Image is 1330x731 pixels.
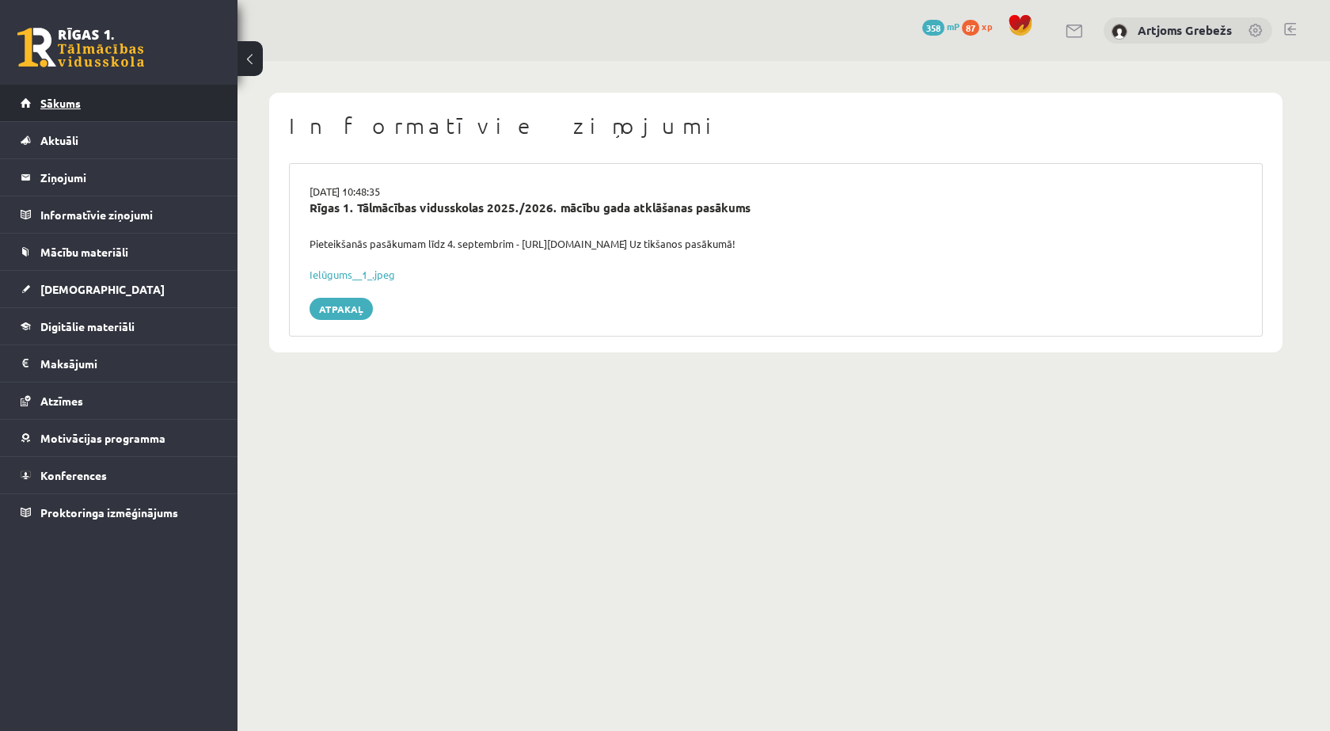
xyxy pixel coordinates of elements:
a: Ziņojumi [21,159,218,196]
a: [DEMOGRAPHIC_DATA] [21,271,218,307]
a: Motivācijas programma [21,420,218,456]
a: Artjoms Grebežs [1138,22,1232,38]
span: [DEMOGRAPHIC_DATA] [40,282,165,296]
a: Informatīvie ziņojumi [21,196,218,233]
span: Digitālie materiāli [40,319,135,333]
span: Atzīmes [40,394,83,408]
a: Aktuāli [21,122,218,158]
a: Konferences [21,457,218,493]
a: Ielūgums__1_.jpeg [310,268,395,281]
span: 87 [962,20,979,36]
div: [DATE] 10:48:35 [298,184,1254,200]
span: Proktoringa izmēģinājums [40,505,178,520]
span: mP [947,20,959,32]
legend: Ziņojumi [40,159,218,196]
a: Mācību materiāli [21,234,218,270]
div: Pieteikšanās pasākumam līdz 4. septembrim - [URL][DOMAIN_NAME] Uz tikšanos pasākumā! [298,236,1254,252]
img: Artjoms Grebežs [1111,24,1127,40]
a: Digitālie materiāli [21,308,218,345]
span: Motivācijas programma [40,431,165,445]
a: Atzīmes [21,383,218,419]
a: Atpakaļ [310,298,373,320]
a: 358 mP [922,20,959,32]
legend: Informatīvie ziņojumi [40,196,218,233]
a: Rīgas 1. Tālmācības vidusskola [17,28,144,67]
span: xp [982,20,992,32]
a: Sākums [21,85,218,121]
span: Aktuāli [40,133,78,147]
div: Rīgas 1. Tālmācības vidusskolas 2025./2026. mācību gada atklāšanas pasākums [310,199,1242,217]
h1: Informatīvie ziņojumi [289,112,1263,139]
span: 358 [922,20,944,36]
a: Maksājumi [21,345,218,382]
a: 87 xp [962,20,1000,32]
span: Mācību materiāli [40,245,128,259]
a: Proktoringa izmēģinājums [21,494,218,531]
span: Sākums [40,96,81,110]
legend: Maksājumi [40,345,218,382]
span: Konferences [40,468,107,482]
